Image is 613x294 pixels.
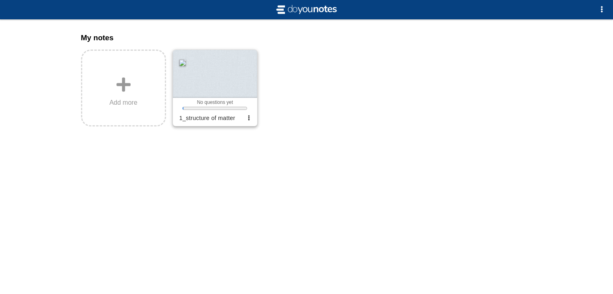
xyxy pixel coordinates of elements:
[176,112,244,124] div: 1_structure of matter
[172,50,258,126] a: No questions yet1_structure of matter
[81,33,532,42] h3: My notes
[274,3,339,16] img: svg+xml;base64,CiAgICAgIDxzdmcgdmlld0JveD0iLTIgLTIgMjAgNCIgeG1sbnM9Imh0dHA6Ly93d3cudzMub3JnLzIwMD...
[197,99,233,105] span: No questions yet
[109,99,137,106] span: Add more
[594,2,610,18] button: Options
